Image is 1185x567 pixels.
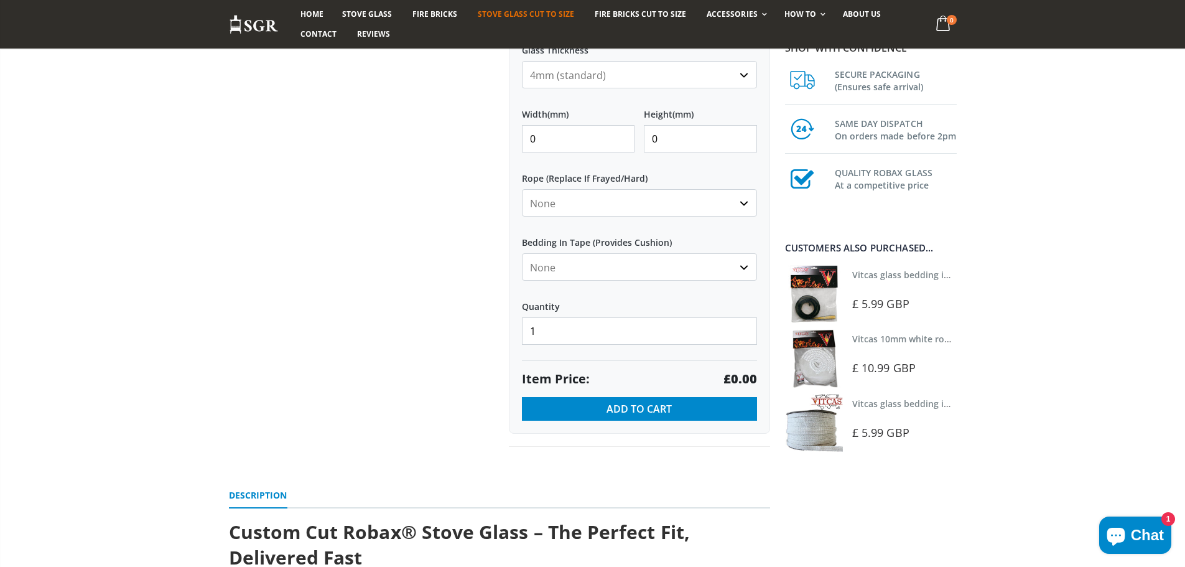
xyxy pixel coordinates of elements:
span: 0 [947,15,957,25]
h3: QUALITY ROBAX GLASS At a competitive price [835,164,957,192]
a: Vitcas 10mm white rope kit - includes rope seal and glue! [852,333,1096,345]
span: Reviews [357,29,390,39]
span: Accessories [707,9,757,19]
inbox-online-store-chat: Shopify online store chat [1095,517,1175,557]
a: How To [775,4,832,24]
span: £ 5.99 GBP [852,425,909,440]
img: Vitcas stove glass bedding in tape [785,394,843,452]
label: Height [644,98,757,120]
a: About us [834,4,890,24]
a: Stove Glass Cut To Size [468,4,583,24]
button: Add to Cart [522,397,757,421]
label: Rope (Replace If Frayed/Hard) [522,162,757,184]
span: About us [843,9,881,19]
a: Stove Glass [333,4,401,24]
span: (mm) [672,109,694,120]
img: Stove Glass Replacement [229,14,279,35]
span: Home [300,9,323,19]
span: (mm) [547,109,569,120]
a: Vitcas glass bedding in tape - 2mm x 10mm x 2 meters [852,269,1084,281]
span: Add to Cart [606,402,672,416]
span: £ 5.99 GBP [852,296,909,311]
a: Vitcas glass bedding in tape - 2mm x 15mm x 2 meters (White) [852,398,1117,410]
label: Width [522,98,635,120]
span: £ 10.99 GBP [852,360,916,375]
a: Fire Bricks Cut To Size [585,4,695,24]
a: Description [229,484,287,508]
span: Item Price: [522,370,590,388]
a: Home [291,4,333,24]
label: Quantity [522,290,757,312]
h3: SAME DAY DISPATCH On orders made before 2pm [835,115,957,143]
span: Fire Bricks [412,9,457,19]
div: Customers also purchased... [785,243,957,253]
a: Fire Bricks [403,4,467,24]
img: Vitcas stove glass bedding in tape [785,265,843,323]
span: Stove Glass Cut To Size [478,9,574,19]
span: Fire Bricks Cut To Size [595,9,686,19]
img: Vitcas white rope, glue and gloves kit 10mm [785,329,843,387]
span: Contact [300,29,337,39]
a: 0 [931,12,956,37]
a: Reviews [348,24,399,44]
h3: SECURE PACKAGING (Ensures safe arrival) [835,66,957,93]
label: Bedding In Tape (Provides Cushion) [522,226,757,248]
a: Accessories [697,4,773,24]
span: How To [784,9,816,19]
a: Contact [291,24,346,44]
span: Stove Glass [342,9,392,19]
strong: £0.00 [723,370,757,388]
